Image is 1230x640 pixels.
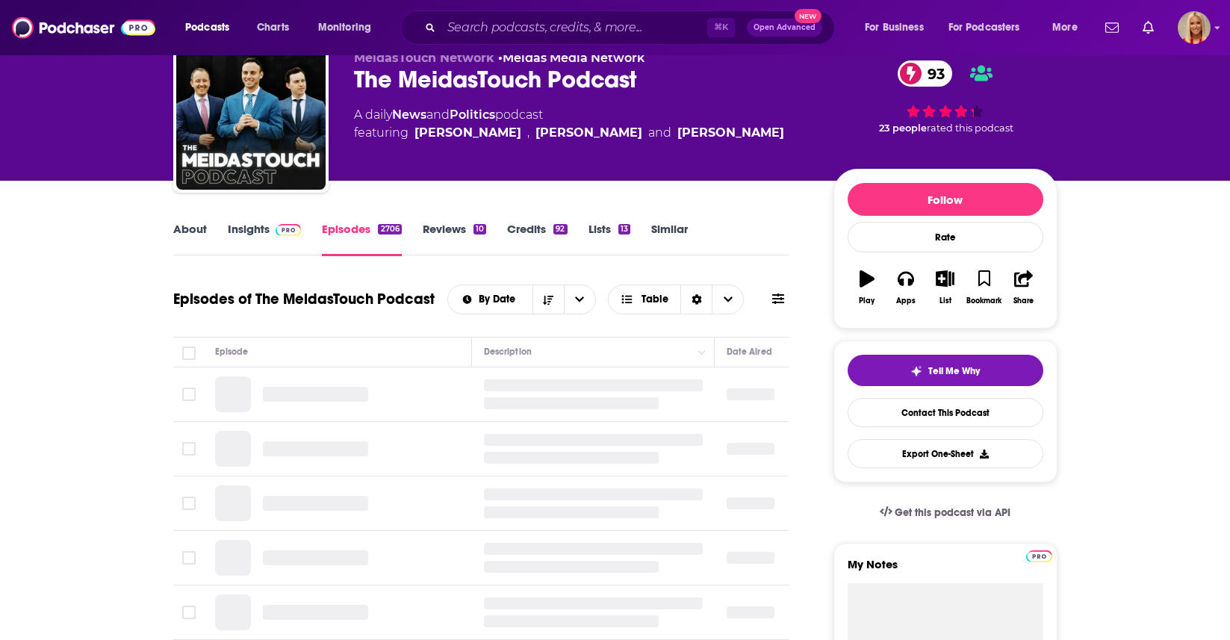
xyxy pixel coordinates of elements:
button: Sort Direction [532,285,564,314]
button: open menu [448,294,532,305]
div: 93 23 peoplerated this podcast [833,51,1057,143]
a: Show notifications dropdown [1099,15,1125,40]
span: Monitoring [318,17,371,38]
div: Search podcasts, credits, & more... [414,10,849,45]
div: 10 [473,224,486,234]
span: 93 [913,60,952,87]
span: Get this podcast via API [895,506,1010,519]
span: MeidasTouch Network [354,51,494,65]
input: Search podcasts, credits, & more... [441,16,707,40]
div: Date Aired [727,343,772,361]
div: Share [1013,296,1034,305]
span: Table [642,294,668,305]
button: tell me why sparkleTell Me Why [848,355,1043,386]
button: open menu [1042,16,1096,40]
button: Choose View [608,285,745,314]
a: InsightsPodchaser Pro [228,222,302,256]
div: Apps [896,296,916,305]
button: Column Actions [693,344,711,361]
span: ⌘ K [707,18,735,37]
button: Share [1004,261,1043,314]
a: Lists13 [588,222,630,256]
span: rated this podcast [927,122,1013,134]
h1: Episodes of The MeidasTouch Podcast [173,290,435,308]
button: open menu [175,16,249,40]
span: Toggle select row [182,497,196,510]
img: Podchaser Pro [276,224,302,236]
div: List [939,296,951,305]
img: Podchaser Pro [1026,550,1052,562]
span: New [795,9,821,23]
img: The MeidasTouch Podcast [176,40,326,190]
button: Open AdvancedNew [747,19,822,37]
a: Politics [450,108,495,122]
button: open menu [939,16,1042,40]
a: About [173,222,207,256]
div: 2706 [378,224,401,234]
span: Tell Me Why [928,365,980,377]
span: Toggle select row [182,388,196,401]
a: Similar [651,222,688,256]
span: Logged in as KymberleeBolden [1178,11,1211,44]
label: My Notes [848,557,1043,583]
div: A daily podcast [354,106,784,142]
button: Bookmark [965,261,1004,314]
button: open menu [564,285,595,314]
button: Play [848,261,886,314]
a: Brett Meiselas [535,124,642,142]
a: News [392,108,426,122]
div: 13 [618,224,630,234]
div: Description [484,343,532,361]
div: Bookmark [966,296,1001,305]
a: Credits92 [507,222,567,256]
a: Episodes2706 [322,222,401,256]
a: Contact This Podcast [848,398,1043,427]
span: For Podcasters [948,17,1020,38]
span: More [1052,17,1078,38]
div: Episode [215,343,249,361]
button: Show profile menu [1178,11,1211,44]
a: Get this podcast via API [868,494,1023,531]
a: Pro website [1026,548,1052,562]
button: Follow [848,183,1043,216]
a: 93 [898,60,952,87]
span: featuring [354,124,784,142]
span: and [648,124,671,142]
span: Toggle select row [182,551,196,565]
div: Sort Direction [680,285,712,314]
span: and [426,108,450,122]
span: By Date [479,294,521,305]
img: Podchaser - Follow, Share and Rate Podcasts [12,13,155,42]
h2: Choose List sort [447,285,596,314]
a: Ben Meiselas [677,124,784,142]
div: Play [859,296,875,305]
button: Apps [886,261,925,314]
button: List [925,261,964,314]
button: Export One-Sheet [848,439,1043,468]
img: tell me why sparkle [910,365,922,377]
span: , [527,124,529,142]
a: Reviews10 [423,222,486,256]
a: Meidas Media Network [503,51,644,65]
a: Charts [247,16,298,40]
a: Jordy Meiselas [414,124,521,142]
img: User Profile [1178,11,1211,44]
span: Toggle select row [182,606,196,619]
span: • [498,51,644,65]
button: open menu [308,16,391,40]
a: Show notifications dropdown [1137,15,1160,40]
span: For Business [865,17,924,38]
button: open menu [854,16,942,40]
span: Charts [257,17,289,38]
span: Toggle select row [182,442,196,456]
div: Rate [848,222,1043,252]
span: Open Advanced [754,24,816,31]
span: 23 people [879,122,927,134]
div: 92 [553,224,567,234]
span: Podcasts [185,17,229,38]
